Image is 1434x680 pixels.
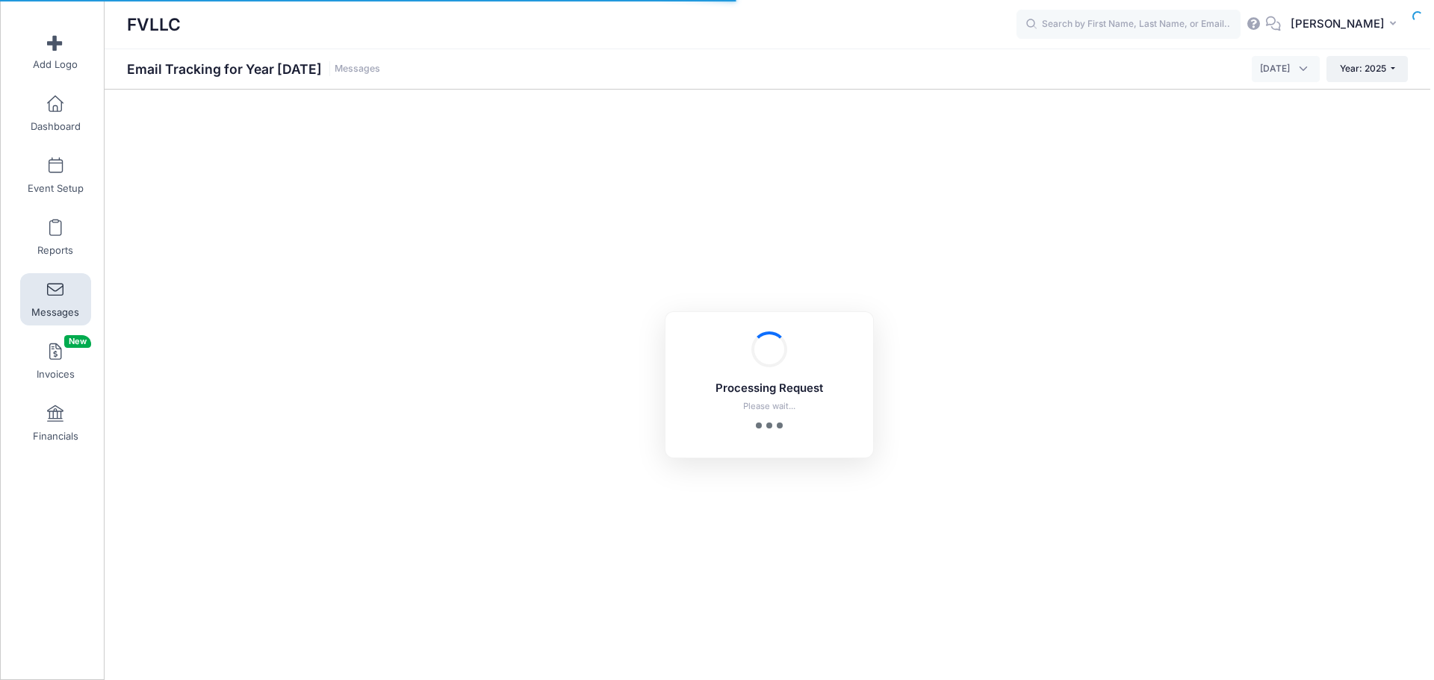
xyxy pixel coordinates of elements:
[64,335,91,348] span: New
[33,58,78,71] span: Add Logo
[37,244,73,257] span: Reports
[31,120,81,133] span: Dashboard
[31,306,79,319] span: Messages
[685,400,854,413] p: Please wait...
[28,182,84,195] span: Event Setup
[20,87,91,140] a: Dashboard
[1291,16,1385,32] span: [PERSON_NAME]
[1326,56,1408,81] button: Year: 2025
[1260,62,1290,75] span: October 2025
[20,335,91,387] a: InvoicesNew
[1340,63,1386,74] span: Year: 2025
[20,397,91,449] a: Financials
[20,273,91,325] a: Messages
[33,430,78,443] span: Financials
[20,211,91,263] a: Reports
[127,7,181,42] h1: FVLLC
[1016,10,1241,40] input: Search by First Name, Last Name, or Email...
[1252,56,1320,81] span: October 2025
[127,61,380,77] h1: Email Tracking for Year [DATE]
[1281,7,1412,42] button: [PERSON_NAME]
[37,368,75,381] span: Invoices
[20,25,91,78] a: Add Logo
[20,149,91,202] a: Event Setup
[685,382,854,396] h5: Processing Request
[335,63,380,75] a: Messages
